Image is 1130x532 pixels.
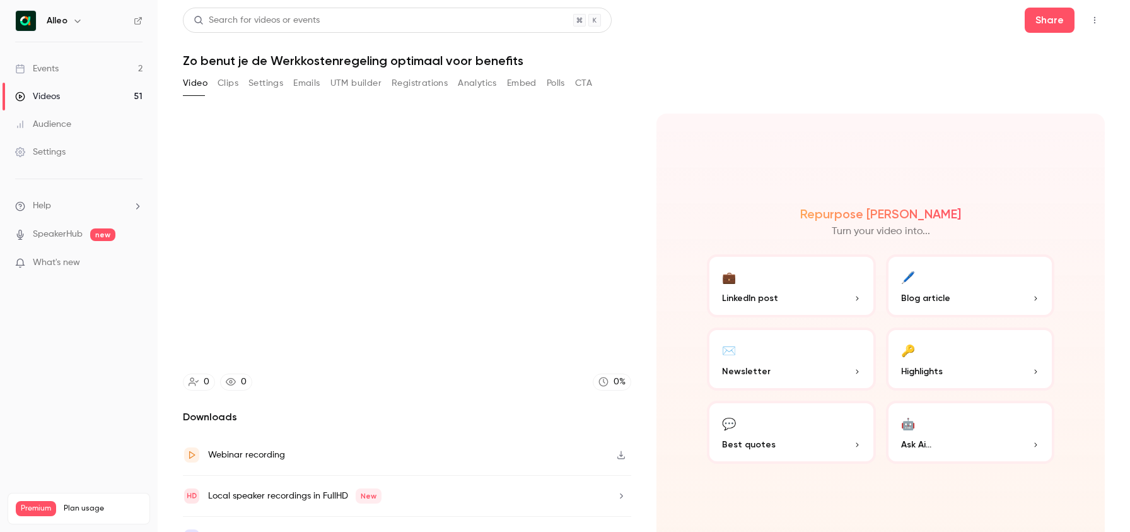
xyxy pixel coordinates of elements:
div: Local speaker recordings in FullHD [208,488,382,504]
h2: Downloads [183,410,631,425]
button: Clips [218,73,238,93]
div: ✉️ [722,340,736,360]
span: Premium [16,501,56,516]
div: Events [15,62,59,75]
button: Share [1025,8,1075,33]
span: What's new [33,256,80,269]
button: UTM builder [330,73,382,93]
button: 🤖Ask Ai... [886,401,1055,464]
div: Audience [15,118,71,131]
span: LinkedIn post [722,292,778,305]
div: 0 [204,375,209,389]
a: SpeakerHub [33,228,83,241]
button: Emails [293,73,320,93]
span: Best quotes [722,438,776,451]
div: 🔑 [901,340,915,360]
p: Turn your video into... [832,224,930,239]
button: 💼LinkedIn post [707,254,876,317]
button: Embed [507,73,537,93]
div: Search for videos or events [194,14,320,27]
div: 💬 [722,413,736,433]
span: Newsletter [722,365,771,378]
div: 0 % [614,375,626,389]
div: 🤖 [901,413,915,433]
span: New [356,488,382,504]
button: ✉️Newsletter [707,328,876,391]
div: Videos [15,90,60,103]
a: 0 [220,374,252,391]
div: 🖊️ [901,267,915,287]
button: 🔑Highlights [886,328,1055,391]
span: new [90,228,115,241]
a: 0% [593,374,631,391]
button: Polls [547,73,565,93]
div: Webinar recording [208,447,285,463]
h2: Repurpose [PERSON_NAME] [800,206,961,222]
div: 💼 [722,267,736,287]
li: help-dropdown-opener [15,199,143,213]
button: 💬Best quotes [707,401,876,464]
a: 0 [183,374,215,391]
span: Blog article [901,292,950,305]
button: 🖊️Blog article [886,254,1055,317]
div: Settings [15,146,66,158]
span: Highlights [901,365,943,378]
button: Settings [248,73,283,93]
button: CTA [575,73,592,93]
button: Video [183,73,207,93]
span: Ask Ai... [901,438,931,451]
h6: Alleo [47,15,67,27]
div: 0 [241,375,247,389]
span: Help [33,199,51,213]
h1: Zo benut je de Werkkostenregeling optimaal voor benefits [183,53,1105,68]
button: Top Bar Actions [1085,10,1105,30]
button: Registrations [392,73,448,93]
button: Analytics [458,73,497,93]
img: Alleo [16,11,36,31]
span: Plan usage [64,504,142,514]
